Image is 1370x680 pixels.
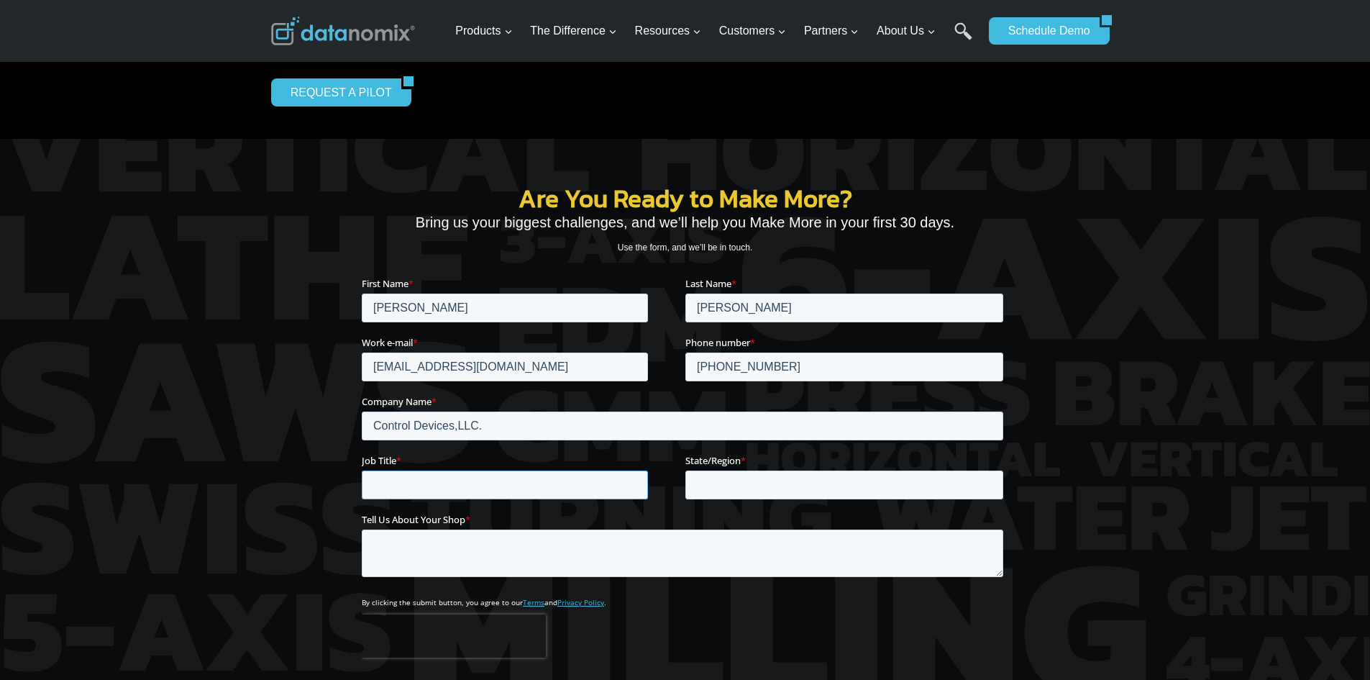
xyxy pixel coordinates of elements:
[271,78,401,106] a: REQUEST A PILOT
[362,211,1009,234] p: Bring us your biggest challenges, and we’ll help you Make More in your first 30 days.
[635,22,701,40] span: Resources
[530,22,617,40] span: The Difference
[719,22,786,40] span: Customers
[989,17,1100,45] a: Schedule Demo
[877,22,936,40] span: About Us
[271,17,415,45] img: Datanomix
[455,22,512,40] span: Products
[449,8,982,55] nav: Primary Navigation
[362,186,1009,211] h2: Are You Ready to Make More?
[954,22,972,55] a: Search
[804,22,859,40] span: Partners
[362,241,1009,255] p: Use the form, and we’ll be in touch.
